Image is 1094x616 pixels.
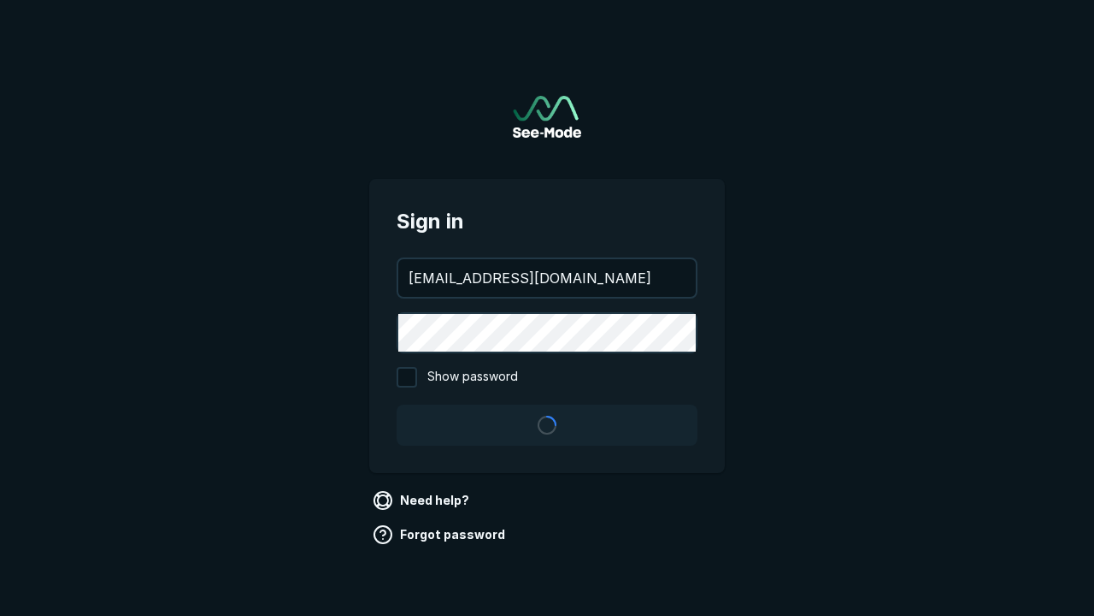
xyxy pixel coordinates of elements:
span: Sign in [397,206,697,237]
a: Forgot password [369,521,512,548]
a: Go to sign in [513,96,581,138]
input: your@email.com [398,259,696,297]
span: Show password [427,367,518,388]
img: See-Mode Logo [513,96,581,138]
a: Need help? [369,487,476,514]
